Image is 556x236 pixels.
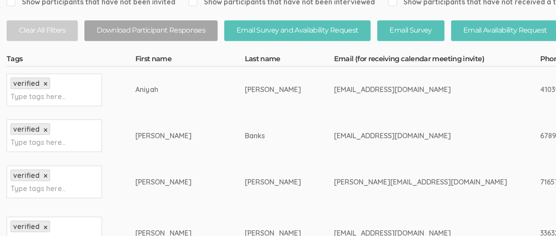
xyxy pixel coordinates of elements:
th: Tags [7,54,135,66]
iframe: Chat Widget [512,194,556,236]
div: [PERSON_NAME] [135,177,211,187]
a: × [44,224,47,231]
input: Type tags here... [11,183,65,194]
button: Clear All Filters [7,20,78,41]
button: Download Participant Responses [84,20,218,41]
span: verified [13,222,40,231]
div: Banks [244,131,301,141]
th: Last name [244,54,334,66]
span: verified [13,79,40,88]
div: [EMAIL_ADDRESS][DOMAIN_NAME] [334,131,507,141]
input: Type tags here... [11,136,65,148]
div: [PERSON_NAME] [244,85,301,95]
a: × [44,80,47,88]
button: Email Survey [377,20,444,41]
span: verified [13,171,40,180]
button: Email Survey and Availability Request [224,20,371,41]
div: [PERSON_NAME] [135,131,211,141]
input: Type tags here... [11,91,65,102]
th: Email (for receiving calendar meeting invite) [334,54,540,66]
div: [EMAIL_ADDRESS][DOMAIN_NAME] [334,85,507,95]
div: [PERSON_NAME] [244,177,301,187]
span: verified [13,125,40,133]
th: First name [135,54,244,66]
div: Aniyah [135,85,211,95]
a: × [44,172,47,180]
a: × [44,126,47,134]
div: [PERSON_NAME][EMAIL_ADDRESS][DOMAIN_NAME] [334,177,507,187]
